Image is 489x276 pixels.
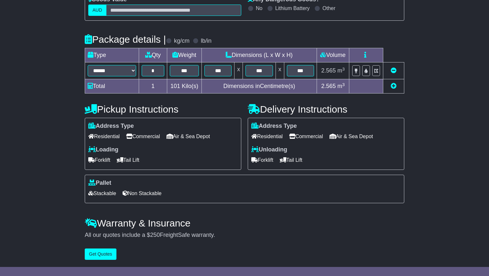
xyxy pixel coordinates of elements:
[322,5,335,11] label: Other
[342,82,345,87] sup: 3
[85,48,139,62] td: Type
[170,83,180,89] span: 101
[85,232,404,239] div: All our quotes include a $ FreightSafe warranty.
[275,5,310,11] label: Lithium Battery
[88,146,118,153] label: Loading
[167,48,201,62] td: Weight
[139,48,167,62] td: Qty
[88,155,110,165] span: Forklift
[251,131,283,141] span: Residential
[88,188,116,198] span: Stackable
[276,62,284,79] td: x
[248,104,404,115] h4: Delivery Instructions
[280,155,302,165] span: Tail Lift
[234,62,243,79] td: x
[251,155,273,165] span: Forklift
[167,131,210,141] span: Air & Sea Depot
[330,131,373,141] span: Air & Sea Depot
[88,5,106,16] label: AUD
[88,123,134,130] label: Address Type
[391,67,397,74] a: Remove this item
[321,67,336,74] span: 2.565
[342,67,345,72] sup: 3
[123,188,161,198] span: Non Stackable
[337,67,345,74] span: m
[85,218,404,228] h4: Warranty & Insurance
[126,131,160,141] span: Commercial
[167,79,201,94] td: Kilo(s)
[201,38,212,45] label: lb/in
[256,5,262,11] label: No
[251,123,297,130] label: Address Type
[139,79,167,94] td: 1
[85,34,166,45] h4: Package details |
[117,155,139,165] span: Tail Lift
[251,146,287,153] label: Unloading
[88,180,111,187] label: Pallet
[202,48,317,62] td: Dimensions (L x W x H)
[174,38,190,45] label: kg/cm
[85,79,139,94] td: Total
[202,79,317,94] td: Dimensions in Centimetre(s)
[85,248,116,260] button: Get Quotes
[150,232,160,238] span: 250
[88,131,120,141] span: Residential
[85,104,241,115] h4: Pickup Instructions
[317,48,349,62] td: Volume
[289,131,323,141] span: Commercial
[321,83,336,89] span: 2.565
[391,83,397,89] a: Add new item
[337,83,345,89] span: m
